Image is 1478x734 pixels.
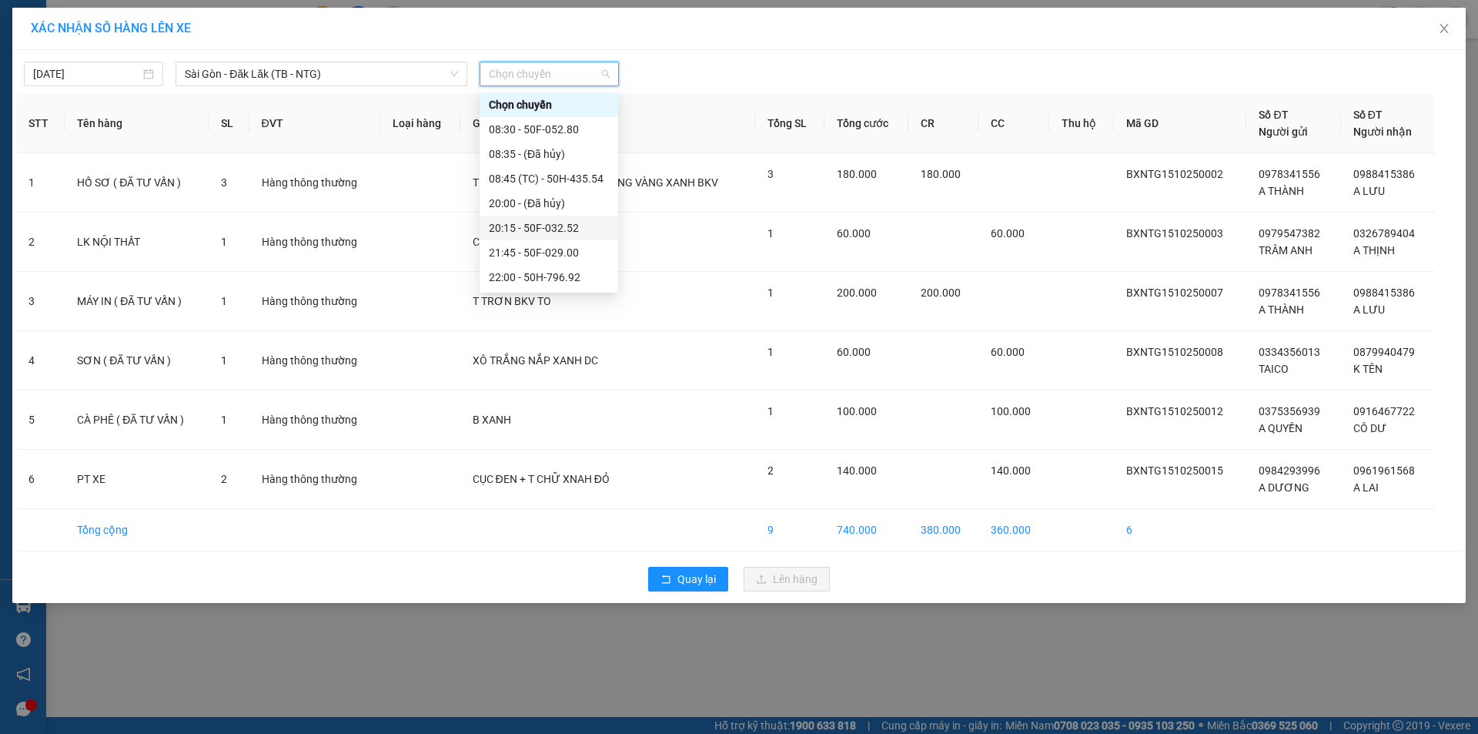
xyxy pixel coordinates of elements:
[221,414,227,426] span: 1
[991,405,1031,417] span: 100.000
[1259,303,1304,316] span: A THÀNH
[1114,94,1246,153] th: Mã GD
[908,509,979,551] td: 380.000
[744,567,830,592] button: uploadLên hàng
[65,390,209,450] td: CÀ PHÊ ( ĐÃ TƯ VẤN )
[1259,109,1288,121] span: Số ĐT
[480,92,618,117] div: Chọn chuyến
[824,94,908,153] th: Tổng cước
[991,464,1031,477] span: 140.000
[65,153,209,213] td: HỒ SƠ ( ĐÃ TƯ VẤN )
[1353,109,1383,121] span: Số ĐT
[837,464,877,477] span: 140.000
[767,168,774,180] span: 3
[1259,168,1320,180] span: 0978341556
[1126,464,1223,477] span: BXNTG1510250015
[1353,405,1415,417] span: 0916467722
[16,331,65,390] td: 4
[1353,481,1379,494] span: A LAI
[489,121,609,138] div: 08:30 - 50F-052.80
[473,414,511,426] span: B XANH
[767,464,774,477] span: 2
[69,62,225,102] span: BXNTG1510250015 -
[69,75,225,102] span: 46138_mykhanhtb.tienoanh - In:
[837,405,877,417] span: 100.000
[16,272,65,331] td: 3
[69,8,202,42] span: Gửi:
[221,354,227,367] span: 1
[1353,185,1385,197] span: A LƯU
[837,287,877,299] span: 200.000
[1126,287,1223,299] span: BXNTG1510250007
[69,8,202,42] span: Kho 47 - Bến Xe Ngã Tư Ga
[1126,168,1223,180] span: BXNTG1510250002
[921,287,961,299] span: 200.000
[221,295,227,307] span: 1
[65,450,209,509] td: PT XE
[767,287,774,299] span: 1
[65,213,209,272] td: LK NỘI THẤT
[460,94,755,153] th: Ghi chú
[65,509,209,551] td: Tổng cộng
[837,346,871,358] span: 60.000
[767,346,774,358] span: 1
[489,195,609,212] div: 20:00 - (Đã hủy)
[16,213,65,272] td: 2
[489,146,609,163] div: 08:35 - (Đã hủy)
[1353,227,1415,240] span: 0326789404
[1259,464,1320,477] span: 0984293996
[249,272,380,331] td: Hàng thông thường
[1259,363,1289,375] span: TAICO
[473,236,517,248] span: CỤC BBC
[1259,422,1302,434] span: A QUYỀN
[755,94,825,153] th: Tổng SL
[1259,244,1312,256] span: TRÂM ANH
[221,236,227,248] span: 1
[249,94,380,153] th: ĐVT
[1259,287,1320,299] span: 0978341556
[921,168,961,180] span: 180.000
[16,390,65,450] td: 5
[767,227,774,240] span: 1
[1353,422,1386,434] span: CÔ DƯ
[978,509,1049,551] td: 360.000
[767,405,774,417] span: 1
[1353,287,1415,299] span: 0988415386
[1126,227,1223,240] span: BXNTG1510250003
[249,153,380,213] td: Hàng thông thường
[1259,481,1309,494] span: A DƯƠNG
[380,94,460,153] th: Loại hàng
[489,62,610,85] span: Chọn chuyến
[1423,8,1466,51] button: Close
[824,509,908,551] td: 740.000
[660,574,671,586] span: rollback
[648,567,728,592] button: rollbackQuay lại
[1259,405,1320,417] span: 0375356939
[16,450,65,509] td: 6
[1353,346,1415,358] span: 0879940479
[991,346,1025,358] span: 60.000
[1353,126,1412,138] span: Người nhận
[249,390,380,450] td: Hàng thông thường
[16,94,65,153] th: STT
[837,168,877,180] span: 180.000
[249,331,380,390] td: Hàng thông thường
[908,94,979,153] th: CR
[837,227,871,240] span: 60.000
[69,45,209,59] span: A DƯƠNG - 0984293996
[221,473,227,485] span: 2
[16,153,65,213] td: 1
[31,21,191,35] span: XÁC NHẬN SỐ HÀNG LÊN XE
[15,112,183,195] strong: Nhận:
[473,473,610,485] span: CỤC ĐEN + T CHỮ XNAH ĐỎ
[1438,22,1450,35] span: close
[450,69,459,79] span: down
[677,571,716,588] span: Quay lại
[209,94,249,153] th: SL
[1353,303,1385,316] span: A LƯU
[1353,244,1395,256] span: A THỊNH
[90,89,180,102] span: 17:46:47 [DATE]
[991,227,1025,240] span: 60.000
[1353,168,1415,180] span: 0988415386
[1126,346,1223,358] span: BXNTG1510250008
